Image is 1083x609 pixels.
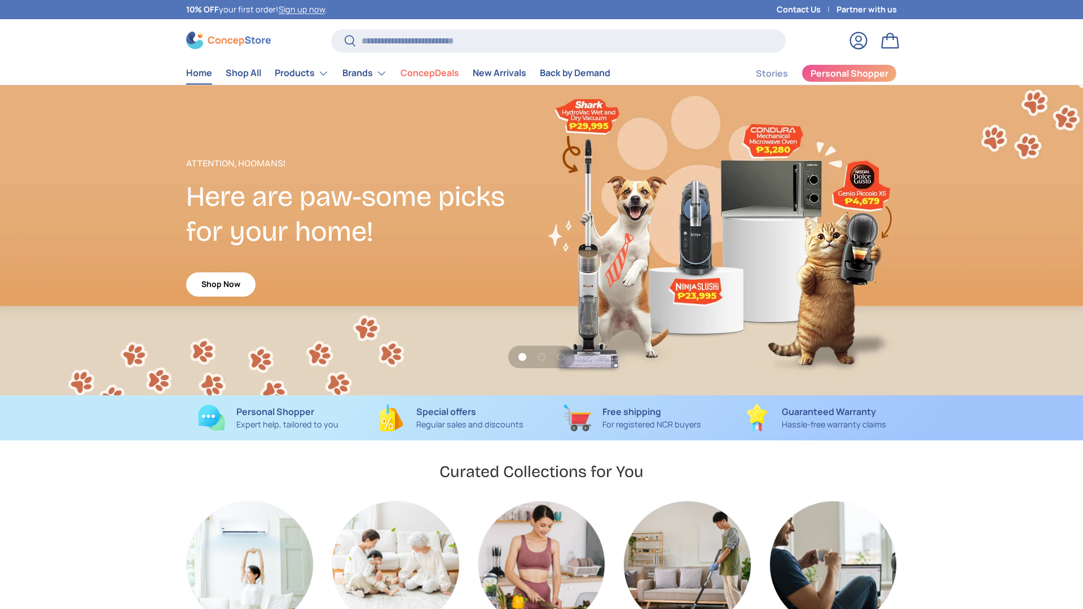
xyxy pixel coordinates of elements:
a: Products [275,62,329,85]
a: Shop All [226,62,261,84]
a: Guaranteed Warranty Hassle-free warranty claims [733,404,897,431]
a: Personal Shopper [802,64,897,82]
nav: Secondary [729,62,897,85]
a: Personal Shopper Expert help, tailored to you [186,404,350,431]
strong: 10% OFF [186,4,219,15]
img: ConcepStore [186,32,271,49]
p: Hassle-free warranty claims [782,418,886,431]
strong: Special offers [416,405,476,418]
a: Contact Us [777,3,837,16]
span: Personal Shopper [811,69,888,78]
p: Expert help, tailored to you [236,418,338,431]
a: Special offers Regular sales and discounts [368,404,532,431]
a: Partner with us [837,3,897,16]
a: Sign up now [279,4,325,15]
strong: Personal Shopper [236,405,314,418]
a: Stories [756,63,788,85]
p: For registered NCR buyers [602,418,701,431]
a: Back by Demand [540,62,610,84]
a: ConcepDeals [400,62,459,84]
a: Home [186,62,212,84]
p: Attention, Hoomans! [186,157,541,170]
strong: Guaranteed Warranty [782,405,876,418]
summary: Products [268,62,336,85]
h2: Here are paw-some picks for your home! [186,179,541,249]
a: Shop Now [186,272,256,297]
nav: Primary [186,62,610,85]
a: Brands [342,62,387,85]
summary: Brands [336,62,394,85]
a: Free shipping For registered NCR buyers [551,404,715,431]
h2: Curated Collections for You [439,461,644,482]
p: your first order! . [186,3,327,16]
strong: Free shipping [602,405,661,418]
a: New Arrivals [473,62,526,84]
p: Regular sales and discounts [416,418,523,431]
